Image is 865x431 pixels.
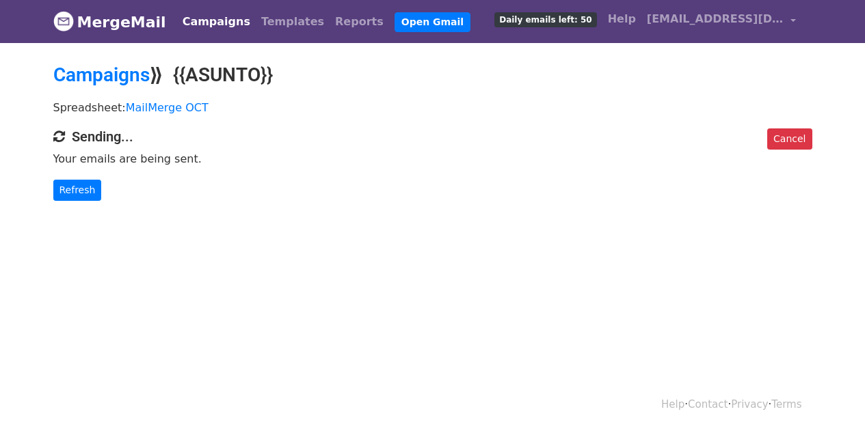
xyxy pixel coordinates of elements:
[731,398,768,411] a: Privacy
[641,5,801,38] a: [EMAIL_ADDRESS][DOMAIN_NAME]
[177,8,256,36] a: Campaigns
[53,100,812,115] p: Spreadsheet:
[771,398,801,411] a: Terms
[330,8,389,36] a: Reports
[53,64,150,86] a: Campaigns
[494,12,596,27] span: Daily emails left: 50
[53,152,812,166] p: Your emails are being sent.
[53,8,166,36] a: MergeMail
[53,180,102,201] a: Refresh
[395,12,470,32] a: Open Gmail
[661,398,684,411] a: Help
[53,11,74,31] img: MergeMail logo
[256,8,330,36] a: Templates
[53,64,812,87] h2: ⟫ {{ASUNTO}}
[53,128,812,145] h4: Sending...
[767,128,812,150] a: Cancel
[126,101,209,114] a: MailMerge OCT
[647,11,784,27] span: [EMAIL_ADDRESS][DOMAIN_NAME]
[602,5,641,33] a: Help
[688,398,728,411] a: Contact
[489,5,602,33] a: Daily emails left: 50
